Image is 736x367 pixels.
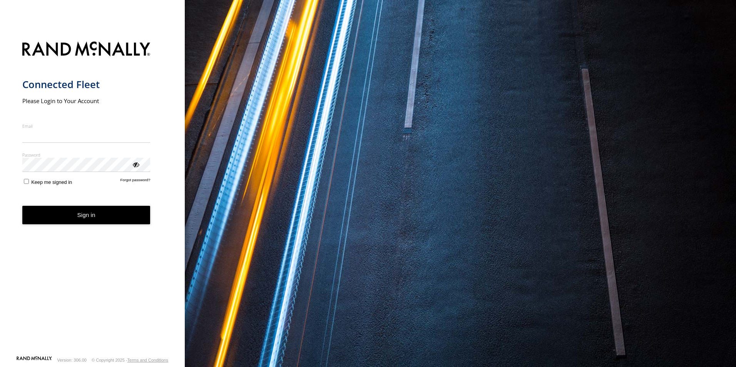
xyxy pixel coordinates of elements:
[132,160,139,168] div: ViewPassword
[22,40,151,60] img: Rand McNally
[22,37,163,355] form: main
[92,358,168,362] div: © Copyright 2025 -
[22,152,151,158] label: Password
[24,179,29,184] input: Keep me signed in
[31,179,72,185] span: Keep me signed in
[22,206,151,225] button: Sign in
[17,356,52,364] a: Visit our Website
[22,123,151,129] label: Email
[22,97,151,105] h2: Please Login to Your Account
[120,178,151,185] a: Forgot password?
[22,78,151,91] h1: Connected Fleet
[127,358,168,362] a: Terms and Conditions
[57,358,87,362] div: Version: 306.00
